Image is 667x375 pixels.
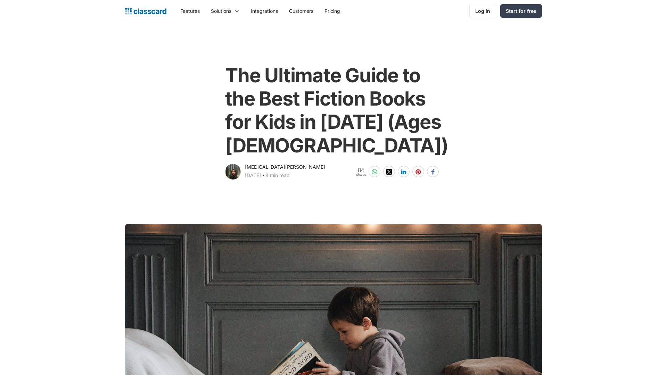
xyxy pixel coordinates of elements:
[372,169,377,175] img: whatsapp-white sharing button
[283,3,319,19] a: Customers
[125,6,166,16] a: Logo
[319,3,346,19] a: Pricing
[356,173,366,176] span: Shares
[245,171,261,180] div: [DATE]
[205,3,245,19] div: Solutions
[225,64,448,157] h1: The Ultimate Guide to the Best Fiction Books for Kids in [DATE] (Ages [DEMOGRAPHIC_DATA])
[430,169,436,175] img: facebook-white sharing button
[211,7,231,15] div: Solutions
[415,169,421,175] img: pinterest-white sharing button
[245,163,325,171] div: [MEDICAL_DATA][PERSON_NAME]
[175,3,205,19] a: Features
[500,4,542,18] a: Start for free
[356,167,366,173] span: 84
[401,169,406,175] img: linkedin-white sharing button
[261,171,265,181] div: ‧
[265,171,290,180] div: 8 min read
[469,4,496,18] a: Log in
[475,7,490,15] div: Log in
[506,7,536,15] div: Start for free
[245,3,283,19] a: Integrations
[386,169,392,175] img: twitter-white sharing button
